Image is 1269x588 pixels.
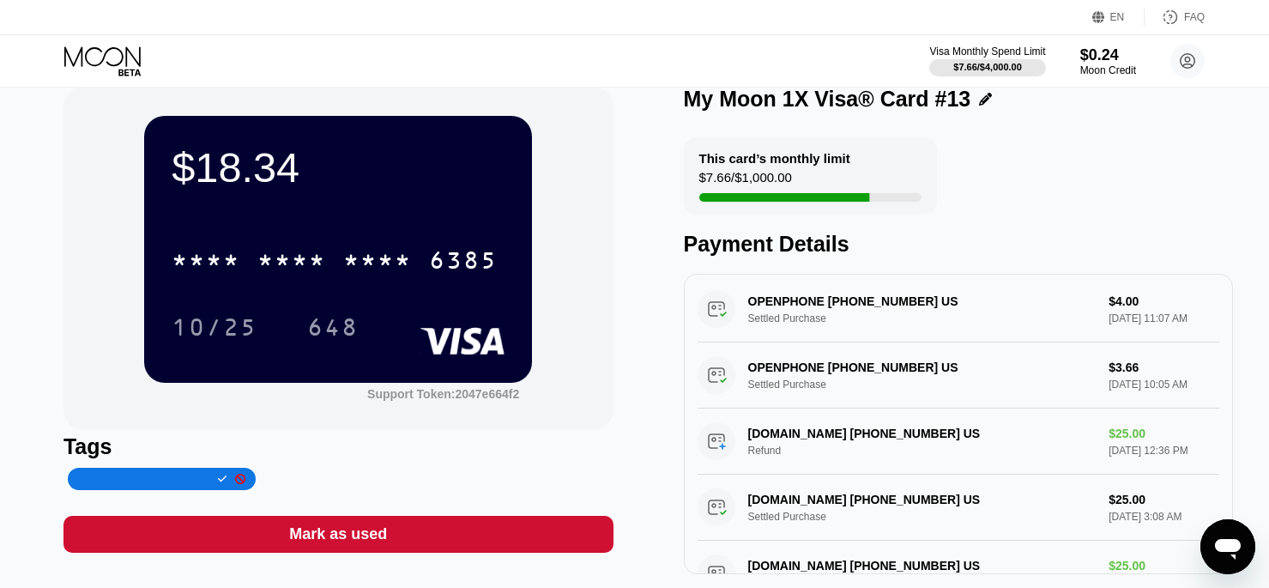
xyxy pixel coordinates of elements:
[699,151,850,166] div: This card’s monthly limit
[953,62,1022,72] div: $7.66 / $4,000.00
[172,316,257,343] div: 10/25
[1145,9,1205,26] div: FAQ
[1200,519,1255,574] iframe: Button to launch messaging window
[63,516,613,553] div: Mark as used
[294,306,372,349] div: 648
[1080,46,1136,76] div: $0.24Moon Credit
[289,524,387,544] div: Mark as used
[1080,46,1136,64] div: $0.24
[1092,9,1145,26] div: EN
[684,232,1234,257] div: Payment Details
[429,249,498,276] div: 6385
[1080,64,1136,76] div: Moon Credit
[172,143,505,191] div: $18.34
[307,316,359,343] div: 648
[159,306,270,349] div: 10/25
[929,45,1045,76] div: Visa Monthly Spend Limit$7.66/$4,000.00
[699,170,792,193] div: $7.66 / $1,000.00
[1110,11,1125,23] div: EN
[63,434,613,459] div: Tags
[367,387,519,401] div: Support Token:2047e664f2
[1184,11,1205,23] div: FAQ
[929,45,1045,58] div: Visa Monthly Spend Limit
[684,87,971,112] div: My Moon 1X Visa® Card #13
[367,387,519,401] div: Support Token: 2047e664f2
